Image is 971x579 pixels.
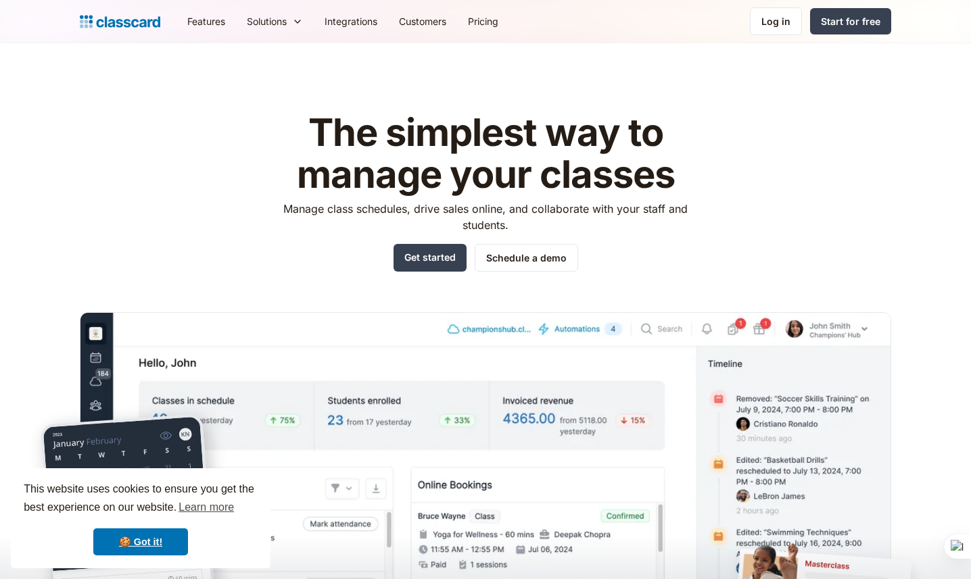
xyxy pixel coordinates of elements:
a: learn more about cookies [176,497,236,518]
span: This website uses cookies to ensure you get the best experience on our website. [24,481,258,518]
div: Solutions [247,14,287,28]
div: Log in [761,14,790,28]
div: Start for free [821,14,880,28]
a: Log in [750,7,802,35]
a: Features [176,6,236,36]
a: Integrations [314,6,388,36]
div: Solutions [236,6,314,36]
div: cookieconsent [11,468,270,568]
a: dismiss cookie message [93,528,188,555]
a: Customers [388,6,457,36]
a: Start for free [810,8,891,34]
a: home [80,12,160,31]
a: Get started [394,244,467,272]
a: Schedule a demo [475,244,578,272]
a: Pricing [457,6,509,36]
h1: The simplest way to manage your classes [271,112,701,195]
p: Manage class schedules, drive sales online, and collaborate with your staff and students. [271,201,701,233]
